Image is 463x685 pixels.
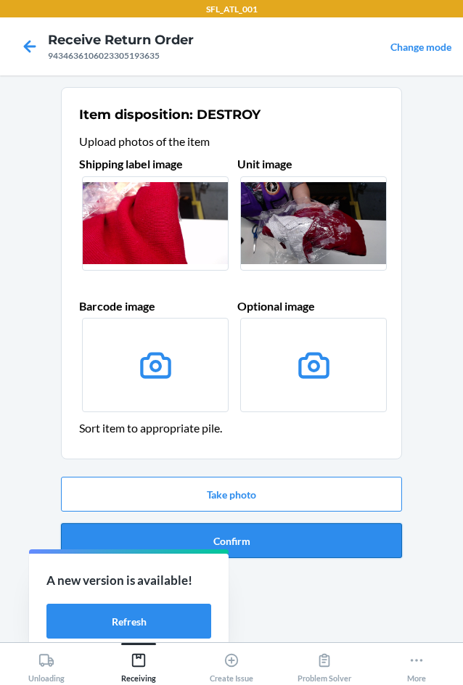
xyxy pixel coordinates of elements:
[79,299,155,313] span: Barcode image
[185,643,278,683] button: Create Issue
[46,571,211,590] p: A new version is available!
[237,299,315,313] span: Optional image
[61,477,402,512] button: Take photo
[79,105,261,124] h2: Item disposition: DESTROY
[79,157,183,171] span: Shipping label image
[407,647,426,683] div: More
[28,647,65,683] div: Unloading
[121,647,156,683] div: Receiving
[46,604,211,639] button: Refresh
[48,30,194,49] h4: Receive Return Order
[79,133,384,150] header: Upload photos of the item
[79,419,384,437] header: Sort item to appropriate pile.
[93,643,186,683] button: Receiving
[298,647,351,683] div: Problem Solver
[390,41,451,53] a: Change mode
[237,157,292,171] span: Unit image
[48,49,194,62] div: 9434636106023305193635
[206,3,258,16] p: SFL_ATL_001
[61,523,402,558] button: Confirm
[210,647,253,683] div: Create Issue
[278,643,371,683] button: Problem Solver
[370,643,463,683] button: More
